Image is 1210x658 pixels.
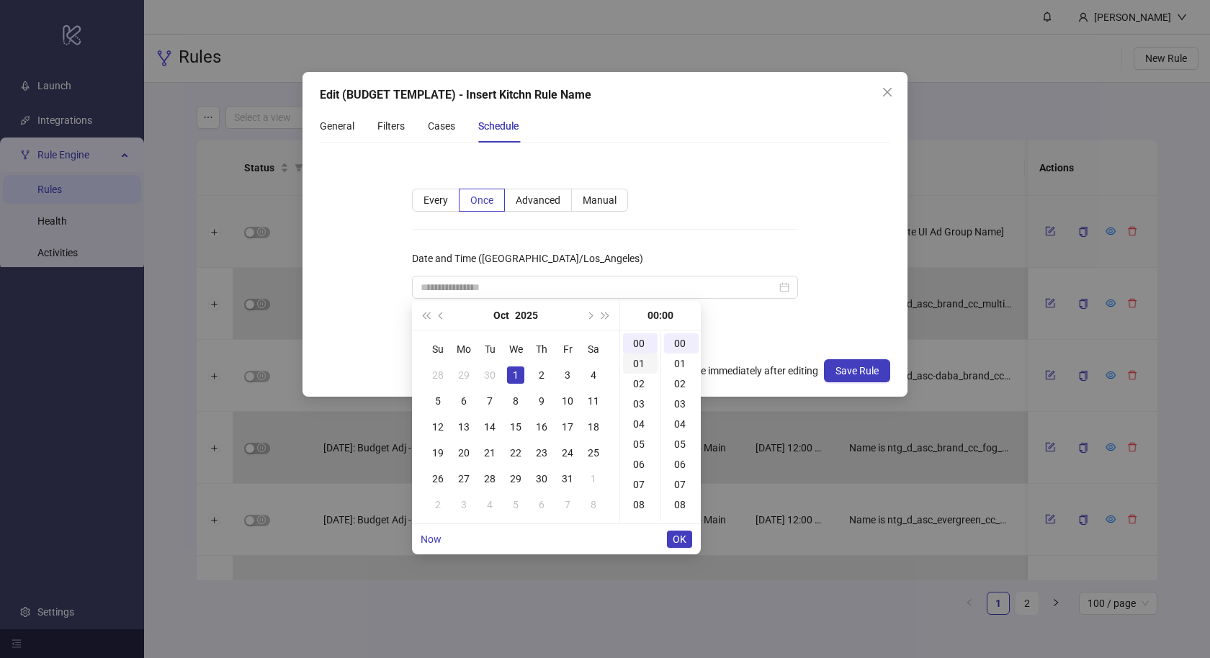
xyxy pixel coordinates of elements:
[555,466,581,492] td: 2025-10-31
[507,470,524,487] div: 29
[516,194,560,206] span: Advanced
[529,414,555,440] td: 2025-10-16
[477,414,503,440] td: 2025-10-14
[585,470,602,487] div: 1
[451,388,477,414] td: 2025-10-06
[421,533,442,545] a: Now
[477,388,503,414] td: 2025-10-07
[555,336,581,362] th: Fr
[664,515,699,535] div: 09
[425,492,451,518] td: 2025-11-02
[503,414,529,440] td: 2025-10-15
[581,440,606,466] td: 2025-10-25
[623,515,658,535] div: 09
[481,496,498,513] div: 4
[477,362,503,388] td: 2025-09-30
[451,362,477,388] td: 2025-09-29
[425,388,451,414] td: 2025-10-05
[533,392,550,410] div: 9
[581,336,606,362] th: Sa
[555,414,581,440] td: 2025-10-17
[507,444,524,461] div: 22
[515,301,538,330] button: Choose a year
[559,366,576,384] div: 3
[429,418,447,436] div: 12
[503,336,529,362] th: We
[455,392,472,410] div: 6
[320,118,354,134] div: General
[425,336,451,362] th: Su
[559,470,576,487] div: 31
[477,492,503,518] td: 2025-11-04
[429,470,447,487] div: 26
[503,440,529,466] td: 2025-10-22
[451,492,477,518] td: 2025-11-03
[425,440,451,466] td: 2025-10-19
[477,336,503,362] th: Tu
[529,362,555,388] td: 2025-10-02
[455,366,472,384] div: 29
[664,454,699,474] div: 06
[559,496,576,513] div: 7
[434,301,449,330] button: Previous month (PageUp)
[477,466,503,492] td: 2025-10-28
[451,440,477,466] td: 2025-10-20
[429,496,447,513] div: 2
[581,466,606,492] td: 2025-11-01
[664,353,699,374] div: 01
[555,440,581,466] td: 2025-10-24
[835,365,879,377] span: Save Rule
[623,394,658,414] div: 03
[559,418,576,436] div: 17
[481,366,498,384] div: 30
[581,414,606,440] td: 2025-10-18
[533,470,550,487] div: 30
[824,359,890,382] button: Save Rule
[623,454,658,474] div: 06
[529,388,555,414] td: 2025-10-09
[478,118,519,134] div: Schedule
[533,418,550,436] div: 16
[623,374,658,394] div: 02
[481,418,498,436] div: 14
[423,194,448,206] span: Every
[533,444,550,461] div: 23
[664,495,699,515] div: 08
[581,362,606,388] td: 2025-10-04
[585,496,602,513] div: 8
[623,353,658,374] div: 01
[555,362,581,388] td: 2025-10-03
[645,363,824,379] span: Activate rule immediately after editing
[425,362,451,388] td: 2025-09-28
[451,414,477,440] td: 2025-10-13
[533,366,550,384] div: 2
[555,388,581,414] td: 2025-10-10
[673,533,686,545] span: OK
[455,418,472,436] div: 13
[421,279,776,295] input: Date and Time (America/Los_Angeles)
[664,474,699,495] div: 07
[664,414,699,434] div: 04
[623,434,658,454] div: 05
[455,444,472,461] div: 20
[581,492,606,518] td: 2025-11-08
[481,444,498,461] div: 21
[555,492,581,518] td: 2025-11-07
[585,418,602,436] div: 18
[581,301,597,330] button: Next month (PageDown)
[623,333,658,353] div: 00
[470,194,493,206] span: Once
[529,440,555,466] td: 2025-10-23
[585,392,602,410] div: 11
[585,366,602,384] div: 4
[598,301,614,330] button: Next year (Control + right)
[320,86,890,104] div: Edit (BUDGET TEMPLATE) - Insert Kitchn Rule Name
[529,492,555,518] td: 2025-11-06
[418,301,434,330] button: Last year (Control + left)
[559,444,576,461] div: 24
[876,81,899,104] button: Close
[581,388,606,414] td: 2025-10-11
[429,392,447,410] div: 5
[664,333,699,353] div: 00
[623,474,658,495] div: 07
